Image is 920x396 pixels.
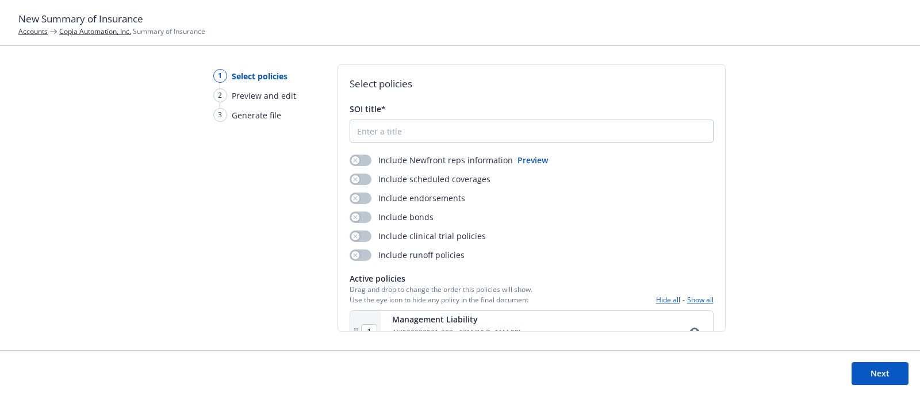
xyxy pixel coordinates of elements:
div: 1 [213,69,227,83]
div: Include runoff policies [350,249,465,261]
a: Accounts [18,26,48,36]
button: Preview [517,154,548,166]
h2: Select policies [350,76,714,91]
div: 2 [213,89,227,102]
div: Include Newfront reps information [350,154,513,166]
span: Select policies [232,70,287,82]
div: Include bonds [350,211,434,223]
a: Copia Automation, Inc. [59,26,131,36]
div: Include scheduled coverages [350,173,490,185]
div: Include clinical trial policies [350,230,486,242]
div: 3 [213,108,227,122]
div: Management LiabilityAXIS00002531-003 - $2M D&O- $1M EPLAXIS Capital-[DATE]to[DATE] [350,310,714,352]
span: Summary of Insurance [59,26,205,36]
span: Generate file [232,109,281,121]
span: SOI title* [350,103,386,114]
div: - [656,295,714,305]
span: Preview and edit [232,90,296,102]
button: Show all [687,295,714,305]
input: Enter a title [350,120,713,142]
span: Active policies [350,272,532,284]
h1: New Summary of Insurance [18,11,902,26]
div: Management Liability [392,313,522,325]
div: Include endorsements [350,192,465,204]
span: Drag and drop to change the order this policies will show. Use the eye icon to hide any policy in... [350,284,532,304]
button: Hide all [656,295,680,305]
div: AXIS00002531-003 - $2M D&O- $1M EPL [392,328,522,337]
button: Next [852,362,908,385]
